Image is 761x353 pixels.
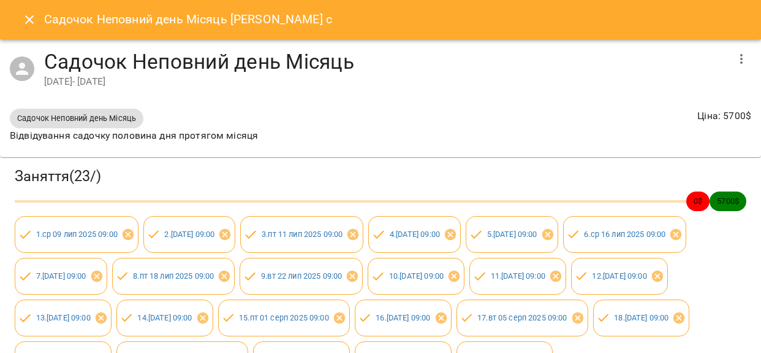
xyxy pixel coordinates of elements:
[686,195,710,207] span: 0 $
[36,313,91,322] a: 13.[DATE] 09:00
[261,271,342,281] a: 9.вт 22 лип 2025 09:00
[36,230,118,239] a: 1.ср 09 лип 2025 09:00
[10,112,143,124] span: Садочок Неповний день Місяць
[112,258,235,295] div: 8.пт 18 лип 2025 09:00
[593,300,690,336] div: 18.[DATE] 09:00
[10,128,258,143] p: Відвідування садочку половина дня протягом місяця
[491,271,545,281] a: 11.[DATE] 09:00
[368,216,461,253] div: 4.[DATE] 09:00
[563,216,687,253] div: 6.ср 16 лип 2025 09:00
[116,300,213,336] div: 14.[DATE] 09:00
[133,271,214,281] a: 8.пт 18 лип 2025 09:00
[456,300,588,336] div: 17.вт 05 серп 2025 09:00
[469,258,566,295] div: 11.[DATE] 09:00
[389,271,444,281] a: 10.[DATE] 09:00
[592,271,646,281] a: 12.[DATE] 09:00
[571,258,668,295] div: 12.[DATE] 09:00
[164,230,214,239] a: 2.[DATE] 09:00
[390,230,440,239] a: 4.[DATE] 09:00
[466,216,558,253] div: 5.[DATE] 09:00
[44,49,727,74] h4: Садочок Неповний день Місяць
[710,195,746,207] span: 5700 $
[44,74,727,89] div: [DATE] - [DATE]
[36,271,86,281] a: 7.[DATE] 09:00
[15,167,746,186] h3: Заняття ( 23 / )
[614,313,668,322] a: 18.[DATE] 09:00
[262,230,343,239] a: 3.пт 11 лип 2025 09:00
[15,300,112,336] div: 13.[DATE] 09:00
[697,109,751,123] p: Ціна : 5700 $
[240,258,363,295] div: 9.вт 22 лип 2025 09:00
[477,313,567,322] a: 17.вт 05 серп 2025 09:00
[368,258,464,295] div: 10.[DATE] 09:00
[218,300,350,336] div: 15.пт 01 серп 2025 09:00
[15,5,44,34] button: Close
[487,230,537,239] a: 5.[DATE] 09:00
[584,230,665,239] a: 6.ср 16 лип 2025 09:00
[137,313,192,322] a: 14.[DATE] 09:00
[143,216,236,253] div: 2.[DATE] 09:00
[240,216,363,253] div: 3.пт 11 лип 2025 09:00
[15,216,138,253] div: 1.ср 09 лип 2025 09:00
[239,313,329,322] a: 15.пт 01 серп 2025 09:00
[355,300,452,336] div: 16.[DATE] 09:00
[44,10,333,29] h6: Садочок Неповний день Місяць [PERSON_NAME] с
[15,258,107,295] div: 7.[DATE] 09:00
[376,313,430,322] a: 16.[DATE] 09:00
